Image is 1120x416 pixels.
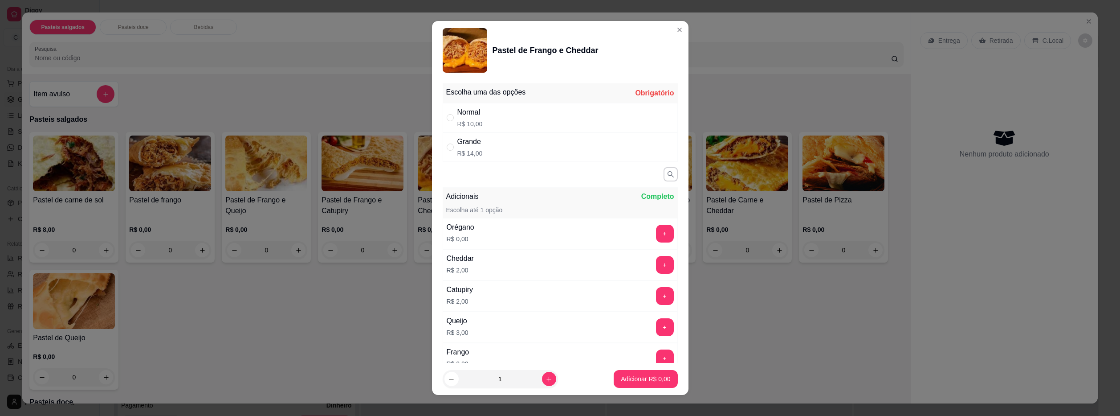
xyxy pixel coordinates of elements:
[656,225,674,243] button: add
[443,28,487,73] img: product-image
[457,107,483,118] div: Normal
[447,297,473,306] p: R$ 2,00
[447,284,473,295] div: Catupiry
[447,266,474,275] p: R$ 2,00
[447,222,474,233] div: Orégano
[446,87,526,98] div: Escolha uma das opções
[447,328,468,337] p: R$ 3,00
[457,136,483,147] div: Grande
[447,359,469,368] p: R$ 3,00
[447,347,469,358] div: Frango
[656,256,674,274] button: add
[614,370,677,388] button: Adicionar R$ 0,00
[447,316,468,326] div: Queijo
[635,88,674,99] div: Obrigatório
[656,318,674,336] button: add
[542,372,556,386] button: increase-product-quantity
[672,23,687,37] button: Close
[457,119,483,128] p: R$ 10,00
[444,372,459,386] button: decrease-product-quantity
[656,287,674,305] button: add
[447,235,474,243] p: R$ 0,00
[446,191,479,202] p: Adicionais
[446,206,503,214] p: Escolha até 1 opção
[447,253,474,264] div: Cheddar
[656,350,674,367] button: add
[621,375,670,383] p: Adicionar R$ 0,00
[457,149,483,158] p: R$ 14,00
[641,191,674,202] p: Completo
[493,44,599,57] div: Pastel de Frango e Cheddar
